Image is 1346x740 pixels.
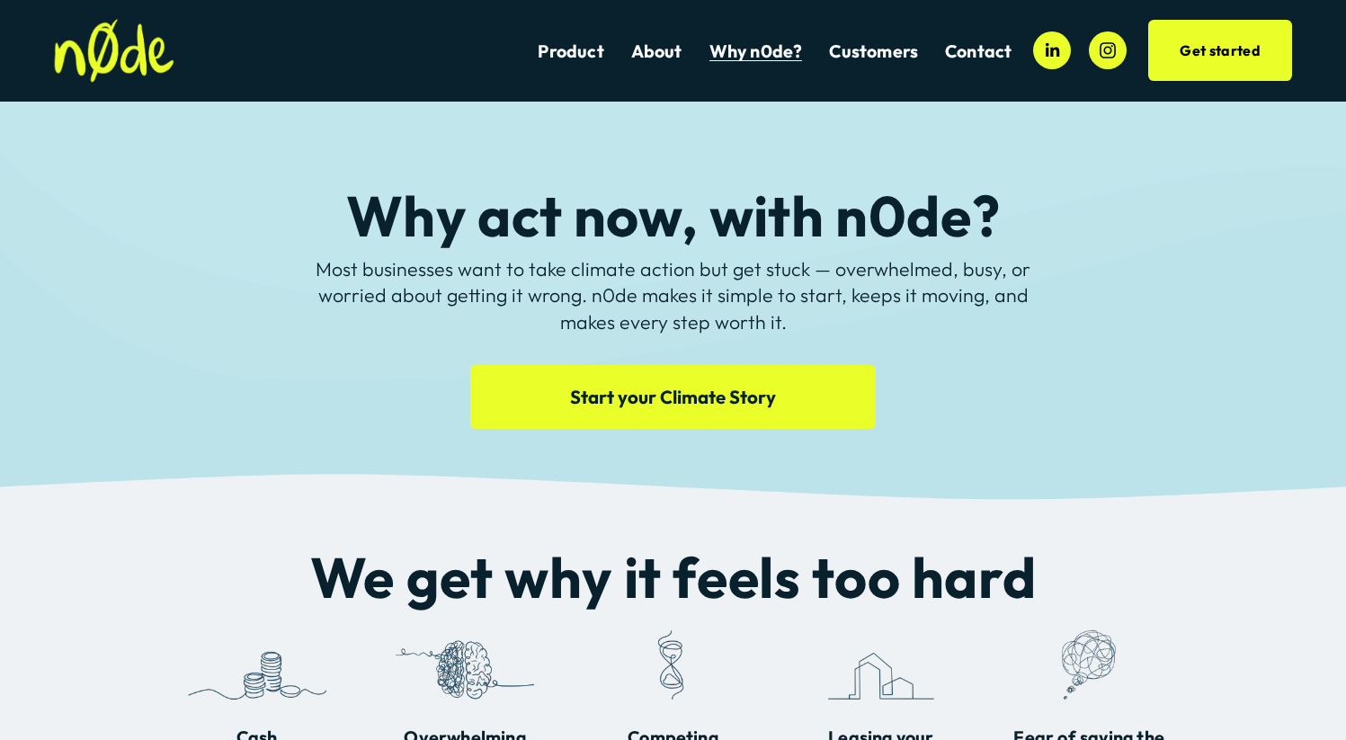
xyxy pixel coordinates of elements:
[1033,31,1071,69] a: LinkedIn
[709,39,803,63] a: Why n0de?
[631,39,682,63] a: About
[829,40,918,62] span: Customers
[945,39,1012,63] a: Contact
[538,39,603,63] a: Product
[314,256,1032,337] p: Most businesses want to take climate action but get stuck — overwhelmed, busy, or worried about g...
[829,39,918,63] a: folder dropdown
[1148,20,1292,81] a: Get started
[1089,31,1127,69] a: Instagram
[314,185,1032,245] h2: Why act now, with n0de?
[54,19,174,83] img: n0de
[470,365,877,428] a: Start your Climate Story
